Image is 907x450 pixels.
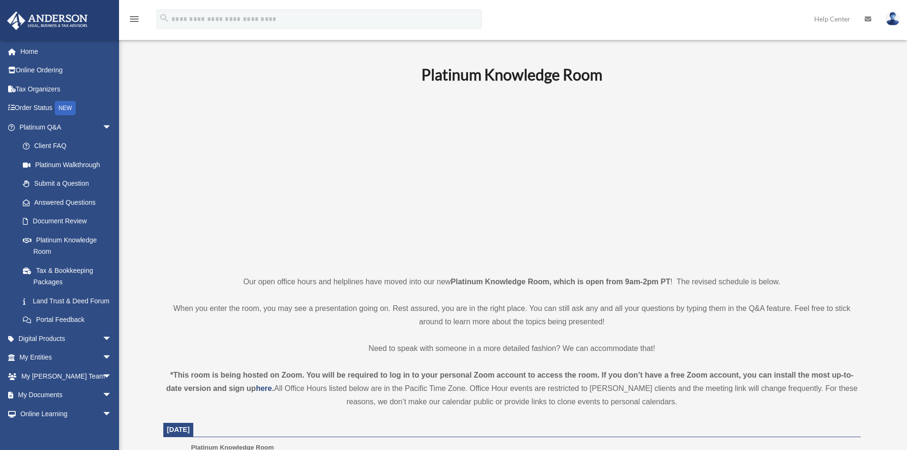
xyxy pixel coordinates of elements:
img: User Pic [886,12,900,26]
a: Tax & Bookkeeping Packages [13,261,126,291]
a: Home [7,42,126,61]
strong: *This room is being hosted on Zoom. You will be required to log in to your personal Zoom account ... [166,371,854,392]
a: Platinum Walkthrough [13,155,126,174]
a: Platinum Q&Aarrow_drop_down [7,118,126,137]
strong: . [272,384,274,392]
p: Our open office hours and helplines have moved into our new ! The revised schedule is below. [163,275,861,289]
span: arrow_drop_down [102,348,121,368]
a: Document Review [13,212,126,231]
a: Tax Organizers [7,80,126,99]
a: My [PERSON_NAME] Teamarrow_drop_down [7,367,126,386]
span: arrow_drop_down [102,367,121,386]
a: Client FAQ [13,137,126,156]
p: When you enter the room, you may see a presentation going on. Rest assured, you are in the right ... [163,302,861,329]
i: menu [129,13,140,25]
div: NEW [55,101,76,115]
div: All Office Hours listed below are in the Pacific Time Zone. Office Hour events are restricted to ... [163,369,861,409]
a: Submit a Question [13,174,126,193]
a: My Documentsarrow_drop_down [7,386,126,405]
span: arrow_drop_down [102,386,121,405]
span: arrow_drop_down [102,404,121,424]
a: Platinum Knowledge Room [13,230,121,261]
strong: Platinum Knowledge Room, which is open from 9am-2pm PT [451,278,670,286]
a: Portal Feedback [13,310,126,330]
a: Online Ordering [7,61,126,80]
img: Anderson Advisors Platinum Portal [4,11,90,30]
iframe: 231110_Toby_KnowledgeRoom [369,97,655,258]
b: Platinum Knowledge Room [421,65,602,84]
a: Order StatusNEW [7,99,126,118]
a: Online Learningarrow_drop_down [7,404,126,423]
p: Need to speak with someone in a more detailed fashion? We can accommodate that! [163,342,861,355]
span: [DATE] [167,426,190,433]
a: Land Trust & Deed Forum [13,291,126,310]
i: search [159,13,169,23]
a: menu [129,17,140,25]
span: arrow_drop_down [102,329,121,349]
a: My Entitiesarrow_drop_down [7,348,126,367]
a: Answered Questions [13,193,126,212]
a: Digital Productsarrow_drop_down [7,329,126,348]
span: arrow_drop_down [102,118,121,137]
a: here [256,384,272,392]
